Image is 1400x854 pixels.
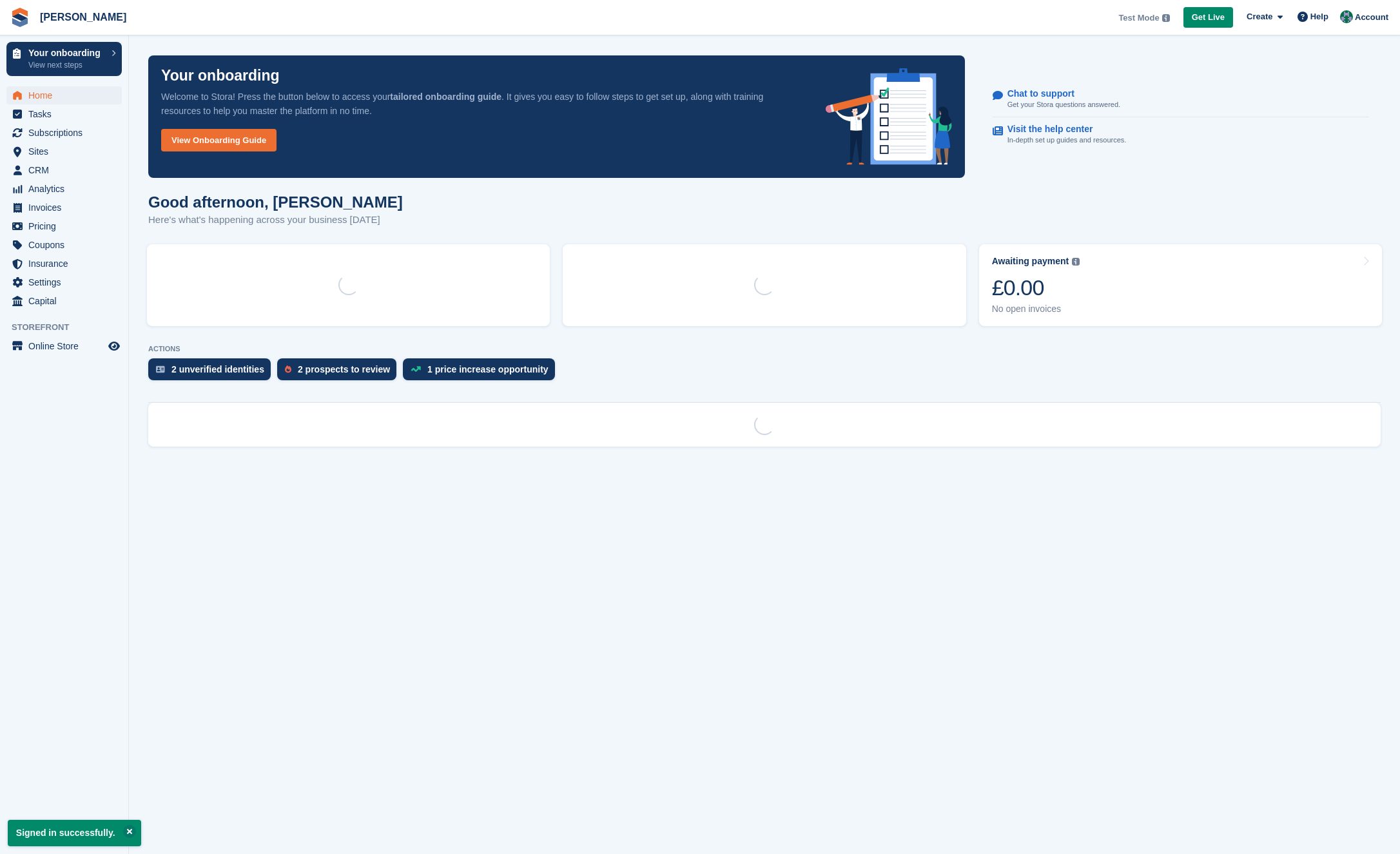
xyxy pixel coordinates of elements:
[1183,7,1233,28] a: Get Live
[10,8,30,27] img: stora-icon-8386f47178a22dfd0bd8f6a31ec36ba5ce8667c1dd55bd0f319d3a0aa187defe.svg
[6,86,122,104] a: menu
[1310,10,1328,23] span: Help
[6,105,122,123] a: menu
[156,365,165,373] img: verify_identity-adf6edd0f0f0b5bbfe63781bf79b02c33cf7c696d77639b501bdc392416b5a36.svg
[161,129,277,151] a: View Onboarding Guide
[1007,135,1127,146] p: In-depth set up guides and resources.
[6,292,122,310] a: menu
[979,244,1382,326] a: Awaiting payment £0.00 No open invoices
[148,213,403,228] p: Here's what's happening across your business [DATE]
[411,366,421,372] img: price_increase_opportunities-93ffe204e8149a01c8c9dc8f82e8f89637d9d84a8eef4429ea346261dce0b2c0.svg
[390,92,501,102] strong: tailored onboarding guide
[28,86,106,104] span: Home
[28,105,106,123] span: Tasks
[1162,14,1170,22] img: icon-info-grey-7440780725fd019a000dd9b08b2336e03edf1995a4989e88bcd33f0948082b44.svg
[8,820,141,846] p: Signed in successfully.
[28,236,106,254] span: Coupons
[148,358,277,387] a: 2 unverified identities
[298,364,390,374] div: 2 prospects to review
[161,68,280,83] p: Your onboarding
[171,364,264,374] div: 2 unverified identities
[6,273,122,291] a: menu
[6,180,122,198] a: menu
[826,68,952,165] img: onboarding-info-6c161a55d2c0e0a8cae90662b2fe09162a5109e8cc188191df67fb4f79e88e88.svg
[993,82,1368,117] a: Chat to support Get your Stora questions answered.
[427,364,549,374] div: 1 price increase opportunity
[148,193,403,211] h1: Good afternoon, [PERSON_NAME]
[6,255,122,273] a: menu
[28,199,106,217] span: Invoices
[1192,11,1225,24] span: Get Live
[28,142,106,160] span: Sites
[6,42,122,76] a: Your onboarding View next steps
[35,6,131,28] a: [PERSON_NAME]
[992,304,1080,315] div: No open invoices
[28,180,106,198] span: Analytics
[28,255,106,273] span: Insurance
[1007,88,1110,99] p: Chat to support
[993,117,1368,152] a: Visit the help center In-depth set up guides and resources.
[28,124,106,142] span: Subscriptions
[161,90,805,118] p: Welcome to Stora! Press the button below to access your . It gives you easy to follow steps to ge...
[28,161,106,179] span: CRM
[1247,10,1272,23] span: Create
[12,321,128,334] span: Storefront
[28,48,105,57] p: Your onboarding
[6,124,122,142] a: menu
[6,199,122,217] a: menu
[1007,99,1120,110] p: Get your Stora questions answered.
[28,217,106,235] span: Pricing
[1072,258,1080,266] img: icon-info-grey-7440780725fd019a000dd9b08b2336e03edf1995a4989e88bcd33f0948082b44.svg
[403,358,561,387] a: 1 price increase opportunity
[1355,11,1388,24] span: Account
[6,217,122,235] a: menu
[6,161,122,179] a: menu
[1340,10,1353,23] img: Isak Martinelle
[285,365,291,373] img: prospect-51fa495bee0391a8d652442698ab0144808aea92771e9ea1ae160a38d050c398.svg
[106,338,122,354] a: Preview store
[992,256,1069,267] div: Awaiting payment
[148,345,1381,353] p: ACTIONS
[6,142,122,160] a: menu
[6,236,122,254] a: menu
[28,59,105,71] p: View next steps
[6,337,122,355] a: menu
[1118,12,1159,24] span: Test Mode
[28,337,106,355] span: Online Store
[992,275,1080,301] div: £0.00
[28,273,106,291] span: Settings
[28,292,106,310] span: Capital
[277,358,403,387] a: 2 prospects to review
[1007,124,1116,135] p: Visit the help center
